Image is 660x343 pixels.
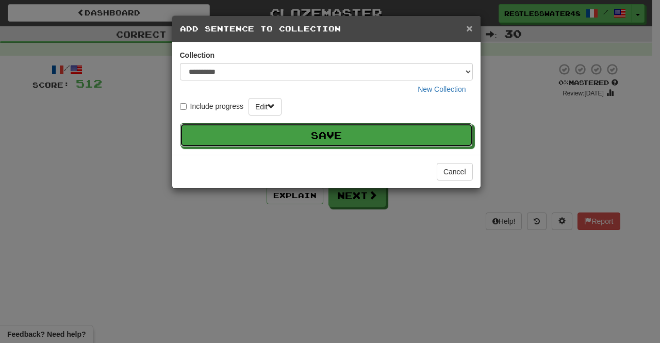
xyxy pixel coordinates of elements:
span: × [466,22,472,34]
button: Save [180,123,473,147]
input: Include progress [180,103,187,110]
button: Edit [249,98,282,116]
label: Collection [180,50,215,60]
h5: Add Sentence to Collection [180,24,473,34]
button: Cancel [437,163,473,181]
button: Close [466,23,472,34]
button: New Collection [411,80,472,98]
label: Include progress [180,101,244,111]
